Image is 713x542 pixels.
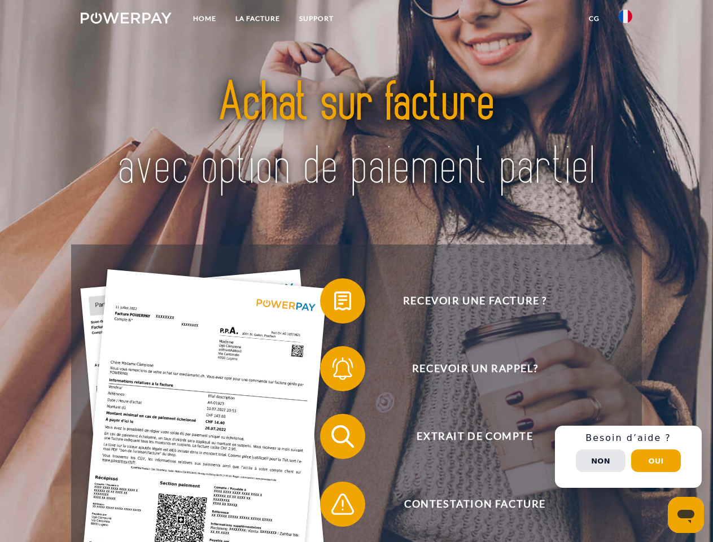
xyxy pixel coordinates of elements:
span: Extrait de compte [336,414,613,459]
button: Oui [631,449,681,472]
img: qb_bell.svg [329,355,357,383]
img: qb_search.svg [329,422,357,451]
img: fr [619,10,632,23]
img: qb_warning.svg [329,490,357,518]
a: CG [579,8,609,29]
img: title-powerpay_fr.svg [108,54,605,216]
img: logo-powerpay-white.svg [81,12,172,24]
button: Recevoir une facture ? [320,278,614,324]
button: Contestation Facture [320,482,614,527]
iframe: Bouton de lancement de la fenêtre de messagerie [668,497,704,533]
span: Recevoir une facture ? [336,278,613,324]
div: Schnellhilfe [555,426,702,488]
button: Extrait de compte [320,414,614,459]
h3: Besoin d’aide ? [562,432,695,444]
img: qb_bill.svg [329,287,357,315]
a: Support [290,8,343,29]
a: Home [183,8,226,29]
span: Recevoir un rappel? [336,346,613,391]
button: Recevoir un rappel? [320,346,614,391]
button: Non [576,449,625,472]
a: LA FACTURE [226,8,290,29]
span: Contestation Facture [336,482,613,527]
